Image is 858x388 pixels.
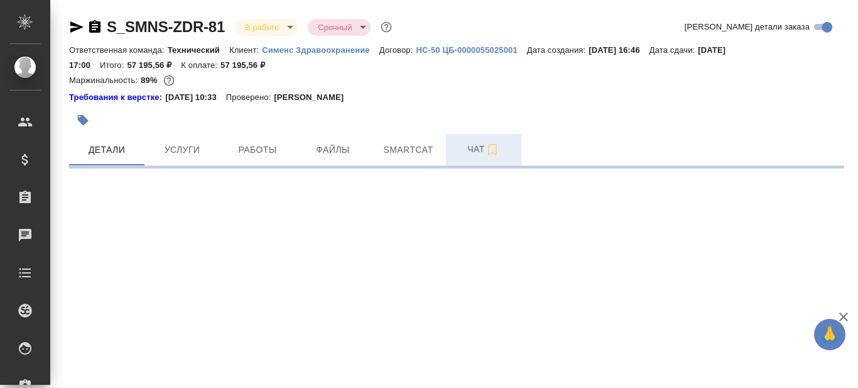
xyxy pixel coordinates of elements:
[308,19,371,36] div: В работе
[69,106,97,134] button: Добавить тэг
[77,142,137,158] span: Детали
[262,44,379,55] a: Сименс Здравоохранение
[303,142,363,158] span: Файлы
[685,21,810,33] span: [PERSON_NAME] детали заказа
[69,91,165,104] div: Нажми, чтобы открыть папку с инструкцией
[235,19,298,36] div: В работе
[69,75,141,85] p: Маржинальность:
[229,45,262,55] p: Клиент:
[220,60,274,70] p: 57 195,56 ₽
[69,91,165,104] a: Требования к верстке:
[416,44,526,55] a: HC-50 ЦБ-0000055025001
[226,91,274,104] p: Проверено:
[378,19,394,35] button: Доп статусы указывают на важность/срочность заказа
[485,142,500,157] svg: Подписаться
[69,19,84,35] button: Скопировать ссылку для ЯМессенджера
[152,142,212,158] span: Услуги
[161,72,177,89] button: 5075.00 RUB;
[127,60,181,70] p: 57 195,56 ₽
[379,45,416,55] p: Договор:
[141,75,160,85] p: 89%
[814,319,845,350] button: 🙏
[107,18,225,35] a: S_SMNS-ZDR-81
[819,321,840,348] span: 🙏
[274,91,353,104] p: [PERSON_NAME]
[589,45,649,55] p: [DATE] 16:46
[241,22,283,33] button: В работе
[181,60,220,70] p: К оплате:
[87,19,102,35] button: Скопировать ссылку
[416,45,526,55] p: HC-50 ЦБ-0000055025001
[168,45,229,55] p: Технический
[314,22,356,33] button: Срочный
[100,60,127,70] p: Итого:
[165,91,226,104] p: [DATE] 10:33
[453,141,514,157] span: Чат
[649,45,698,55] p: Дата сдачи:
[69,45,168,55] p: Ответственная команда:
[262,45,379,55] p: Сименс Здравоохранение
[527,45,589,55] p: Дата создания:
[378,142,438,158] span: Smartcat
[227,142,288,158] span: Работы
